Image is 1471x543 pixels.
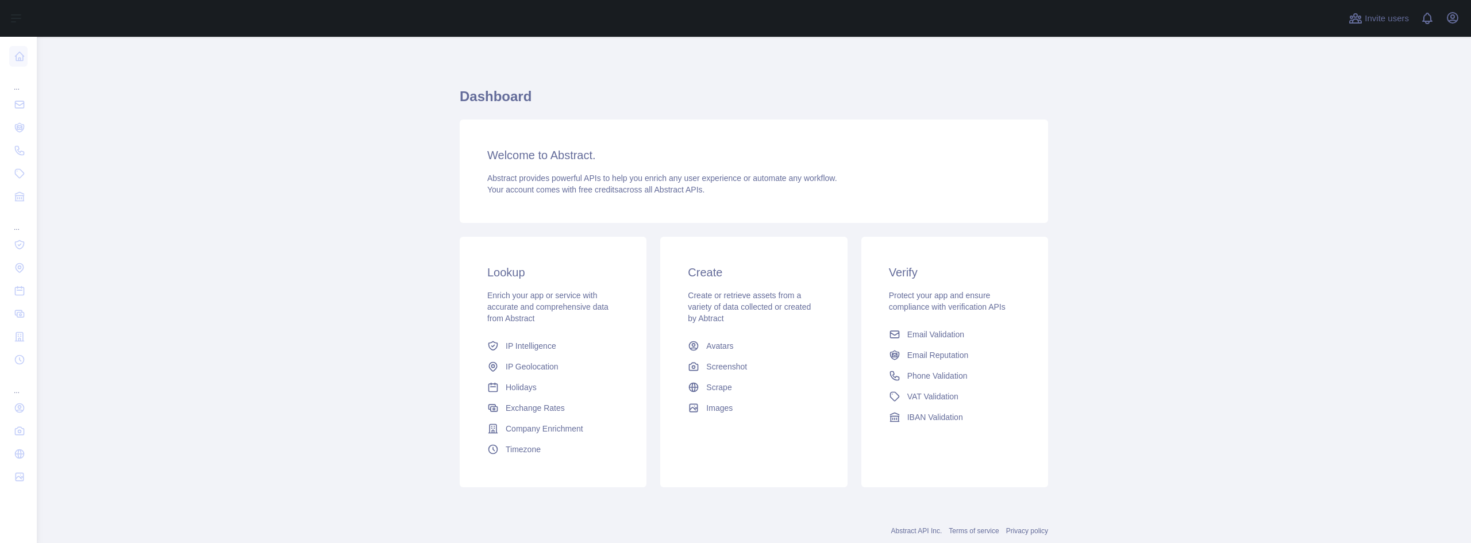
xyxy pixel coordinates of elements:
span: Create or retrieve assets from a variety of data collected or created by Abtract [688,291,811,323]
span: Images [706,402,733,414]
span: Timezone [506,444,541,455]
span: Scrape [706,382,731,393]
a: Avatars [683,336,824,356]
span: Holidays [506,382,537,393]
div: ... [9,372,28,395]
span: IBAN Validation [907,411,963,423]
h3: Verify [889,264,1021,280]
a: VAT Validation [884,386,1025,407]
a: Screenshot [683,356,824,377]
span: Email Validation [907,329,964,340]
a: Images [683,398,824,418]
h1: Dashboard [460,87,1048,115]
a: IP Geolocation [483,356,623,377]
span: Exchange Rates [506,402,565,414]
a: Scrape [683,377,824,398]
div: ... [9,209,28,232]
a: Privacy policy [1006,527,1048,535]
a: Terms of service [949,527,999,535]
h3: Welcome to Abstract. [487,147,1021,163]
button: Invite users [1346,9,1411,28]
a: Abstract API Inc. [891,527,942,535]
a: Holidays [483,377,623,398]
a: Email Reputation [884,345,1025,365]
span: Email Reputation [907,349,969,361]
span: Screenshot [706,361,747,372]
a: Email Validation [884,324,1025,345]
a: Company Enrichment [483,418,623,439]
span: VAT Validation [907,391,958,402]
h3: Create [688,264,819,280]
h3: Lookup [487,264,619,280]
a: Timezone [483,439,623,460]
div: ... [9,69,28,92]
span: Enrich your app or service with accurate and comprehensive data from Abstract [487,291,609,323]
span: Protect your app and ensure compliance with verification APIs [889,291,1006,311]
span: Phone Validation [907,370,968,382]
a: Phone Validation [884,365,1025,386]
span: free credits [579,185,618,194]
a: IP Intelligence [483,336,623,356]
span: Abstract provides powerful APIs to help you enrich any user experience or automate any workflow. [487,174,837,183]
span: Company Enrichment [506,423,583,434]
span: IP Geolocation [506,361,559,372]
span: Avatars [706,340,733,352]
a: IBAN Validation [884,407,1025,428]
span: Invite users [1365,12,1409,25]
a: Exchange Rates [483,398,623,418]
span: IP Intelligence [506,340,556,352]
span: Your account comes with across all Abstract APIs. [487,185,704,194]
